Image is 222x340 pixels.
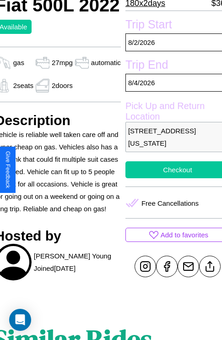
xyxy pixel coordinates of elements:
[34,250,111,262] p: [PERSON_NAME] Young
[13,56,24,69] p: gas
[52,79,73,92] p: 2 doors
[161,229,208,241] p: Add to favorites
[13,79,33,92] p: 2 seats
[52,56,73,69] p: 27 mpg
[33,79,52,93] img: gas
[91,56,121,69] p: automatic
[9,309,31,331] div: Open Intercom Messenger
[33,56,52,70] img: gas
[73,56,91,70] img: gas
[34,262,76,274] p: Joined [DATE]
[141,197,199,209] p: Free Cancellations
[5,151,11,188] div: Give Feedback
